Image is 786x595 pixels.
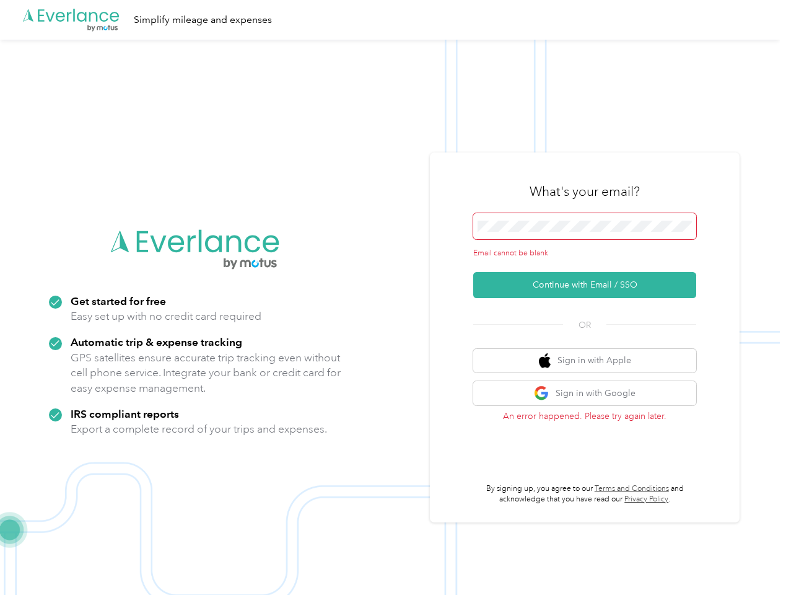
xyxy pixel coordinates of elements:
[473,349,696,373] button: apple logoSign in with Apple
[71,350,341,396] p: GPS satellites ensure accurate trip tracking even without cell phone service. Integrate your bank...
[71,309,261,324] p: Easy set up with no credit card required
[473,272,696,298] button: Continue with Email / SSO
[563,319,606,332] span: OR
[473,483,696,505] p: By signing up, you agree to our and acknowledge that you have read our .
[539,353,551,369] img: apple logo
[473,410,696,423] p: An error happened. Please try again later.
[71,421,327,437] p: Export a complete record of your trips and expenses.
[71,294,166,307] strong: Get started for free
[624,495,668,504] a: Privacy Policy
[534,386,549,401] img: google logo
[530,183,640,200] h3: What's your email?
[71,407,179,420] strong: IRS compliant reports
[473,381,696,405] button: google logoSign in with Google
[134,12,272,28] div: Simplify mileage and expenses
[595,484,669,493] a: Terms and Conditions
[473,248,696,259] div: Email cannot be blank
[71,335,242,348] strong: Automatic trip & expense tracking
